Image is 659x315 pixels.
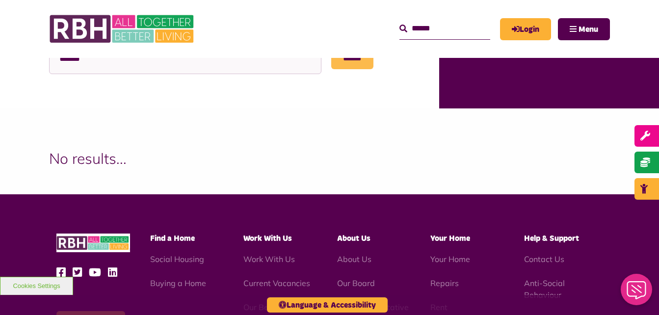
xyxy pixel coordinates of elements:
img: RBH [49,10,196,48]
a: Our Board [337,278,375,288]
a: Anti-Social Behaviour [524,278,565,300]
iframe: Netcall Web Assistant for live chat [615,271,659,315]
span: Find a Home [150,235,195,242]
span: Work With Us [243,235,292,242]
p: No results... [49,148,610,170]
span: About Us [337,235,370,242]
a: Contact Us [524,254,564,264]
a: Repairs [430,278,459,288]
a: About Us [337,254,371,264]
button: Navigation [558,18,610,40]
img: RBH [56,234,130,253]
input: Search [49,43,321,74]
button: Language & Accessibility [267,297,388,313]
a: Your Home [430,254,470,264]
a: Current Vacancies [243,278,310,288]
span: Your Home [430,235,470,242]
input: Submit button [331,48,373,69]
span: Menu [579,26,598,33]
input: Search [399,18,490,39]
span: Help & Support [524,235,579,242]
a: Work With Us [243,254,295,264]
a: Buying a Home [150,278,206,288]
a: Social Housing - open in a new tab [150,254,204,264]
a: MyRBH [500,18,551,40]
